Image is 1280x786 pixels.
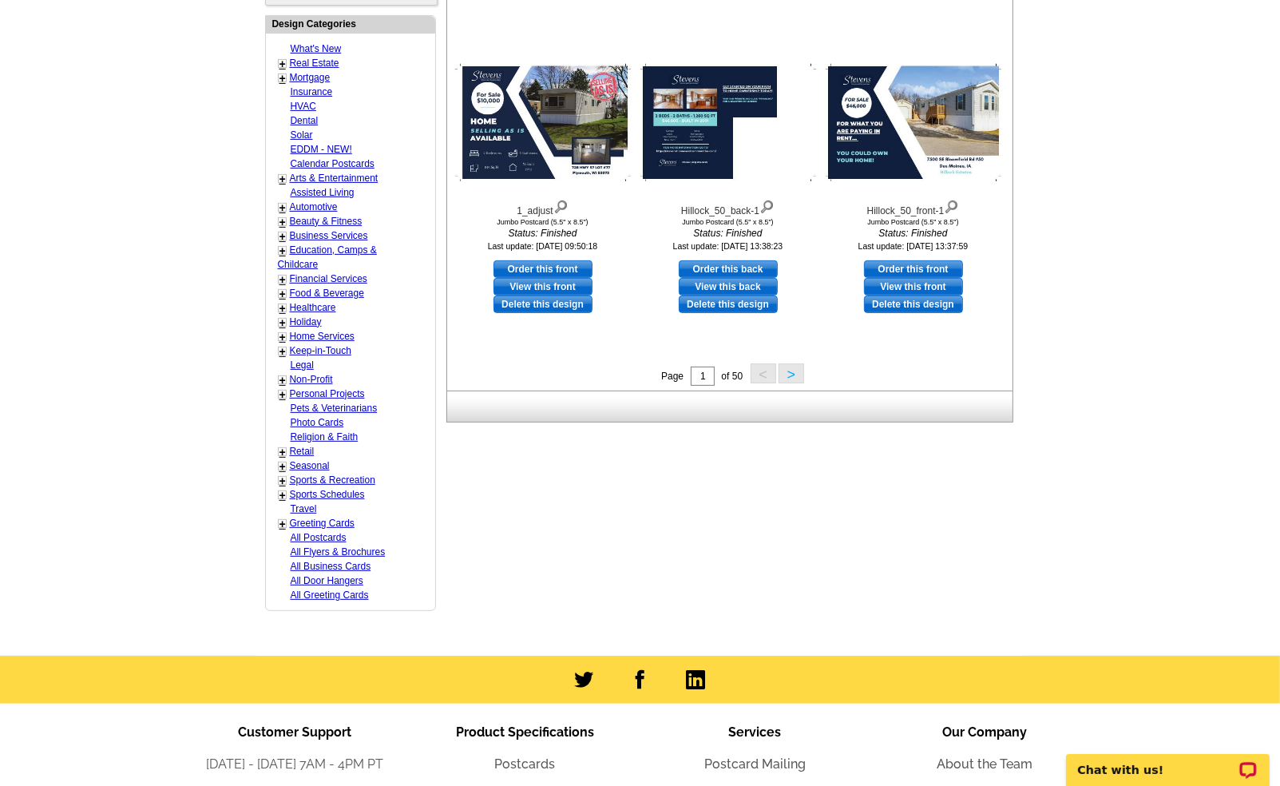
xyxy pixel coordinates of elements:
a: Postcard Mailing [704,756,806,772]
a: Postcards [495,756,556,772]
a: Delete this design [493,296,592,313]
i: Status: Finished [826,226,1001,240]
div: 1_adjust [455,196,631,218]
div: Jumbo Postcard (5.5" x 8.5") [826,218,1001,226]
a: use this design [864,260,963,278]
a: Keep-in-Touch [290,345,351,356]
a: + [279,288,286,300]
a: Greeting Cards [290,518,355,529]
img: Hillock_50_back-1 [640,64,816,181]
a: + [279,345,286,358]
i: Status: Finished [640,226,816,240]
a: Retail [290,446,315,457]
img: view design details [553,196,569,214]
a: Calendar Postcards [291,158,374,169]
a: Personal Projects [290,388,365,399]
a: Religion & Faith [291,431,359,443]
a: Sports & Recreation [290,474,375,486]
div: Hillock_50_front-1 [826,196,1001,218]
a: Dental [291,115,319,126]
a: View this back [679,278,778,296]
a: Real Estate [290,58,339,69]
a: What's New [291,43,342,54]
a: Pets & Veterinarians [291,403,378,414]
a: + [279,489,286,502]
a: Sports Schedules [290,489,365,500]
a: + [279,230,286,243]
a: use this design [493,260,592,278]
a: Mortgage [290,72,331,83]
a: + [279,388,286,401]
a: Delete this design [864,296,963,313]
li: [DATE] - [DATE] 7AM - 4PM PT [180,755,410,774]
div: Design Categories [266,16,435,31]
button: < [751,363,776,383]
a: Legal [291,359,314,371]
small: Last update: [DATE] 13:37:59 [858,241,969,251]
a: + [279,474,286,487]
span: Our Company [943,724,1028,740]
a: Business Services [290,230,368,241]
a: + [279,72,286,85]
a: Holiday [290,316,322,327]
span: Services [729,724,782,740]
a: All Door Hangers [291,575,363,586]
img: Hillock_50_front-1 [826,64,1001,181]
a: Photo Cards [291,417,344,428]
a: View this front [493,278,592,296]
a: HVAC [291,101,316,112]
span: Product Specifications [456,724,594,740]
span: Page [661,371,684,382]
a: EDDM - NEW! [291,144,352,155]
span: of 50 [721,371,743,382]
a: + [279,244,286,257]
div: Jumbo Postcard (5.5" x 8.5") [455,218,631,226]
a: Education, Camps & Childcare [278,244,377,270]
a: Home Services [290,331,355,342]
a: + [279,316,286,329]
a: + [279,446,286,458]
a: Financial Services [290,273,367,284]
a: + [279,273,286,286]
a: Food & Beverage [290,288,364,299]
a: All Greeting Cards [291,589,369,601]
a: + [279,173,286,185]
small: Last update: [DATE] 13:38:23 [673,241,783,251]
a: All Postcards [291,532,347,543]
a: Insurance [291,86,333,97]
div: Hillock_50_back-1 [640,196,816,218]
a: Healthcare [290,302,336,313]
a: All Flyers & Brochures [291,546,386,558]
a: Delete this design [679,296,778,313]
a: View this front [864,278,963,296]
img: view design details [759,196,775,214]
a: All Business Cards [291,561,371,572]
button: > [779,363,804,383]
a: + [279,331,286,343]
a: Automotive [290,201,338,212]
a: use this design [679,260,778,278]
a: + [279,518,286,530]
a: + [279,201,286,214]
a: Solar [291,129,313,141]
span: Customer Support [239,724,352,740]
a: + [279,374,286,387]
a: Non-Profit [290,374,333,385]
a: Travel [291,503,317,514]
a: Arts & Entertainment [290,173,378,184]
a: About the Team [937,756,1033,772]
a: + [279,58,286,70]
img: view design details [944,196,959,214]
i: Status: Finished [455,226,631,240]
a: Assisted Living [291,187,355,198]
iframe: LiveChat chat widget [1056,736,1280,786]
small: Last update: [DATE] 09:50:18 [488,241,598,251]
a: + [279,216,286,228]
img: 1_adjust [455,64,631,181]
div: Jumbo Postcard (5.5" x 8.5") [640,218,816,226]
a: + [279,460,286,473]
a: Seasonal [290,460,330,471]
a: Beauty & Fitness [290,216,363,227]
